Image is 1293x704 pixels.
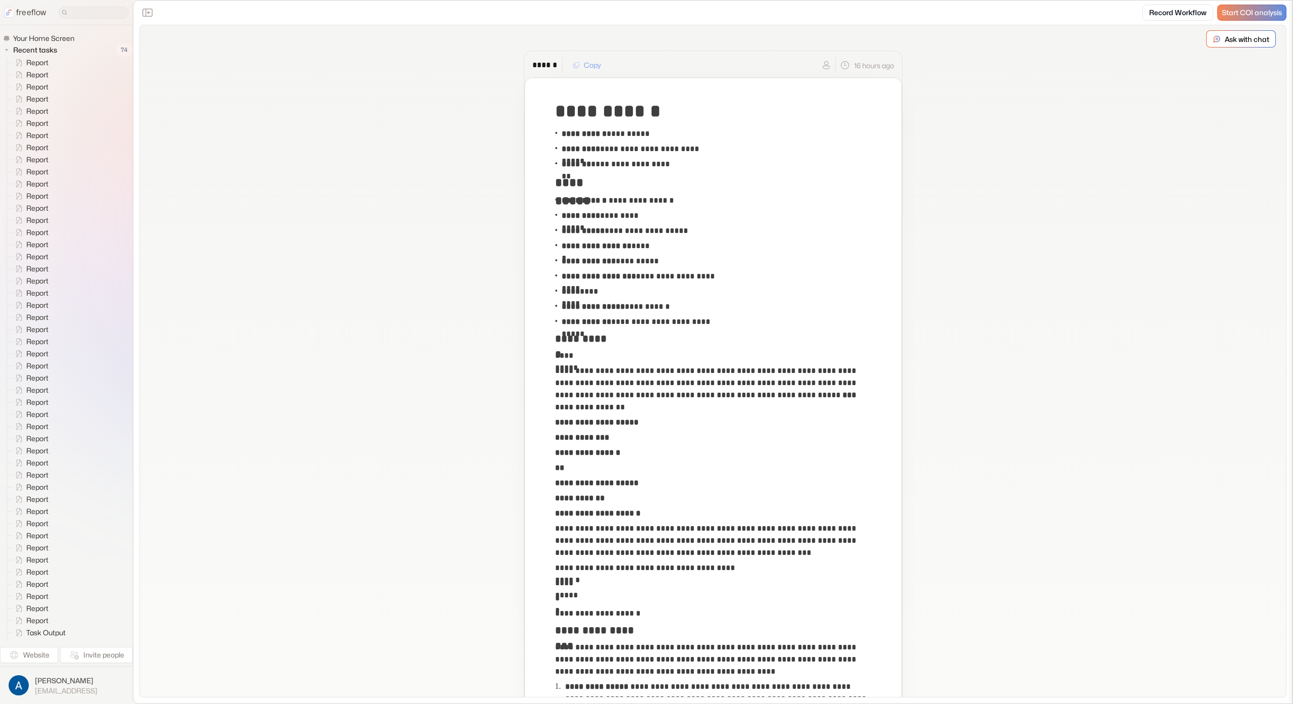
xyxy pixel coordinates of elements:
span: Report [24,373,52,383]
a: Your Home Screen [3,33,78,43]
span: 74 [116,43,133,57]
a: Report [7,69,53,81]
a: Report [7,287,53,299]
a: Report [7,93,53,105]
a: Report [7,117,53,129]
a: Report [7,615,53,627]
span: Report [24,543,52,553]
a: Report [7,323,53,336]
a: Report [7,166,53,178]
img: profile [9,675,29,695]
span: Report [24,409,52,419]
span: Report [24,300,52,310]
span: Report [24,106,52,116]
span: Report [24,240,52,250]
span: Your Home Screen [11,33,77,43]
span: Report [24,470,52,480]
a: Report [7,457,53,469]
a: Report [7,251,53,263]
a: Report [7,505,53,518]
a: Report [7,384,53,396]
a: Report [7,554,53,566]
span: Report [24,130,52,140]
a: Report [7,263,53,275]
a: Report [7,239,53,251]
span: Report [24,203,52,213]
a: Record Workflow [1142,5,1213,21]
span: Report [24,337,52,347]
span: Report [24,616,52,626]
span: Task Output [24,628,69,638]
a: Task Output [7,639,70,651]
span: Report [24,179,52,189]
span: Report [24,397,52,407]
a: Report [7,336,53,348]
span: Report [24,531,52,541]
a: Report [7,396,53,408]
span: Report [24,58,52,68]
span: Start COI analysis [1222,9,1282,17]
span: Report [24,494,52,504]
span: Report [24,603,52,614]
a: Report [7,299,53,311]
a: Report [7,518,53,530]
a: Task Output [7,627,70,639]
a: Report [7,433,53,445]
span: Report [24,252,52,262]
span: Report [24,434,52,444]
span: Report [24,227,52,238]
a: Report [7,481,53,493]
a: Report [7,226,53,239]
a: Report [7,311,53,323]
p: Ask with chat [1225,34,1269,44]
span: Report [24,579,52,589]
span: Report [24,312,52,322]
span: Report [24,118,52,128]
span: Report [24,361,52,371]
p: freeflow [16,7,46,19]
span: Report [24,215,52,225]
span: Report [24,555,52,565]
span: Report [24,191,52,201]
a: Report [7,178,53,190]
span: Report [24,82,52,92]
span: Report [24,70,52,80]
a: Report [7,142,53,154]
span: Report [24,264,52,274]
span: Report [24,519,52,529]
button: Recent tasks [3,44,61,56]
a: Start COI analysis [1217,5,1286,21]
button: Copy [567,57,607,73]
button: Close the sidebar [139,5,156,21]
span: Report [24,591,52,601]
a: Report [7,202,53,214]
span: Report [24,446,52,456]
a: Report [7,578,53,590]
span: Report [24,143,52,153]
span: Report [24,167,52,177]
a: Report [7,420,53,433]
a: Report [7,408,53,420]
span: Report [24,349,52,359]
a: Report [7,105,53,117]
a: Report [7,129,53,142]
span: Task Output [24,640,69,650]
span: Recent tasks [11,45,60,55]
a: Report [7,445,53,457]
a: Report [7,154,53,166]
span: Report [24,567,52,577]
a: Report [7,530,53,542]
a: freeflow [4,7,46,19]
a: Report [7,360,53,372]
a: Report [7,469,53,481]
a: Report [7,493,53,505]
span: Report [24,506,52,517]
span: Report [24,421,52,432]
span: Report [24,482,52,492]
a: Report [7,81,53,93]
span: Report [24,458,52,468]
a: Report [7,590,53,602]
button: Invite people [60,647,133,663]
span: [PERSON_NAME] [35,676,97,686]
span: Report [24,94,52,104]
